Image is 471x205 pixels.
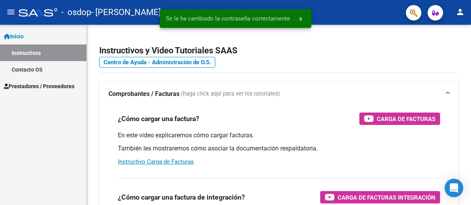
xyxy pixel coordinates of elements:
[4,82,74,91] span: Prestadores / Proveedores
[99,43,459,58] h2: Instructivos y Video Tutoriales SAAS
[118,144,440,153] p: También les mostraremos cómo asociar la documentación respaldatoria.
[181,90,280,98] span: (haga click aquí para ver los tutoriales)
[4,32,24,41] span: Inicio
[118,192,245,203] h3: ¿Cómo cargar una factura de integración?
[293,12,308,26] button: x
[91,4,161,21] span: - [PERSON_NAME]
[166,15,290,22] span: Se le ha cambiado la contraseña correctamente
[320,191,440,203] button: Carga de Facturas Integración
[6,7,16,17] mat-icon: menu
[109,90,179,98] strong: Comprobantes / Facturas
[445,179,463,197] div: Open Intercom Messenger
[118,158,194,165] a: Instructivo Carga de Facturas
[61,4,91,21] span: - osdop
[377,114,435,124] span: Carga de Facturas
[338,193,435,202] span: Carga de Facturas Integración
[99,82,459,106] mat-expansion-panel-header: Comprobantes / Facturas (haga click aquí para ver los tutoriales)
[359,113,440,125] button: Carga de Facturas
[455,7,465,17] mat-icon: person
[99,57,215,68] a: Centro de Ayuda - Administración de O.S.
[118,131,440,140] p: En este video explicaremos cómo cargar facturas.
[118,113,199,124] h3: ¿Cómo cargar una factura?
[299,15,302,22] span: x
